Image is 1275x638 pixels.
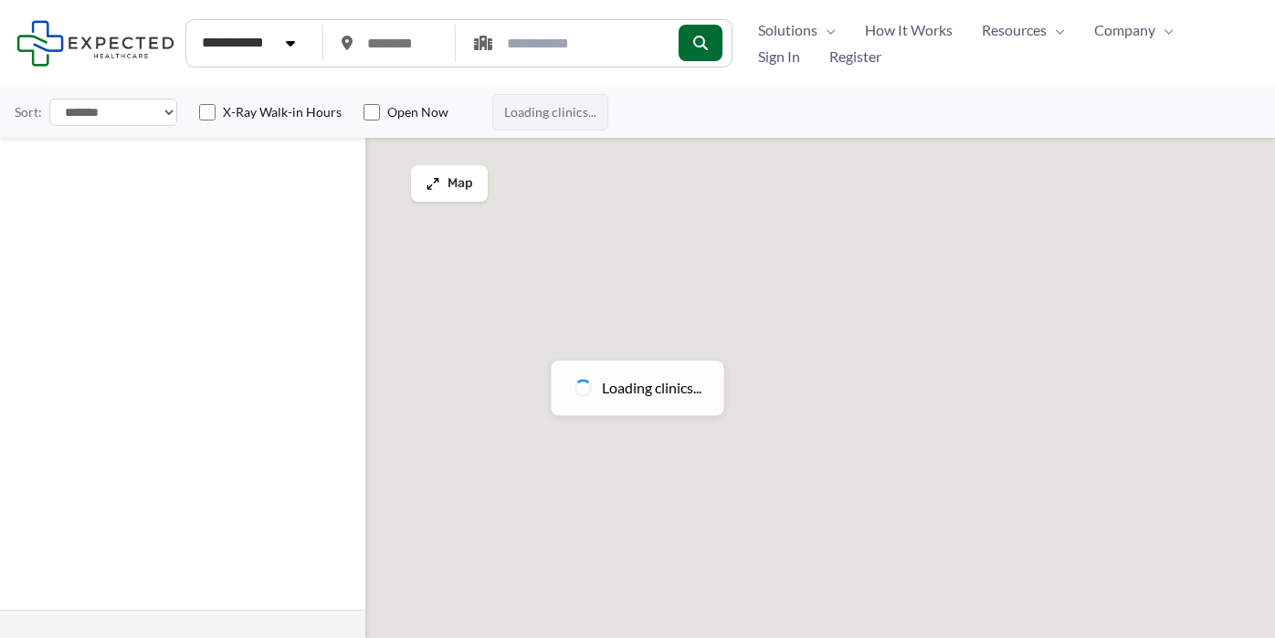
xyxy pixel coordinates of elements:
[982,16,1047,44] span: Resources
[1094,16,1155,44] span: Company
[492,94,608,131] span: Loading clinics...
[758,43,800,70] span: Sign In
[387,103,448,121] label: Open Now
[758,16,817,44] span: Solutions
[817,16,836,44] span: Menu Toggle
[1080,16,1188,44] a: CompanyMenu Toggle
[815,43,896,70] a: Register
[829,43,881,70] span: Register
[743,43,815,70] a: Sign In
[743,16,850,44] a: SolutionsMenu Toggle
[426,176,440,191] img: Maximize
[15,100,42,124] label: Sort:
[850,16,967,44] a: How It Works
[1047,16,1065,44] span: Menu Toggle
[967,16,1080,44] a: ResourcesMenu Toggle
[602,374,701,402] span: Loading clinics...
[411,165,488,202] button: Map
[865,16,953,44] span: How It Works
[1155,16,1174,44] span: Menu Toggle
[223,103,342,121] label: X-Ray Walk-in Hours
[448,176,473,192] span: Map
[16,20,174,67] img: Expected Healthcare Logo - side, dark font, small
